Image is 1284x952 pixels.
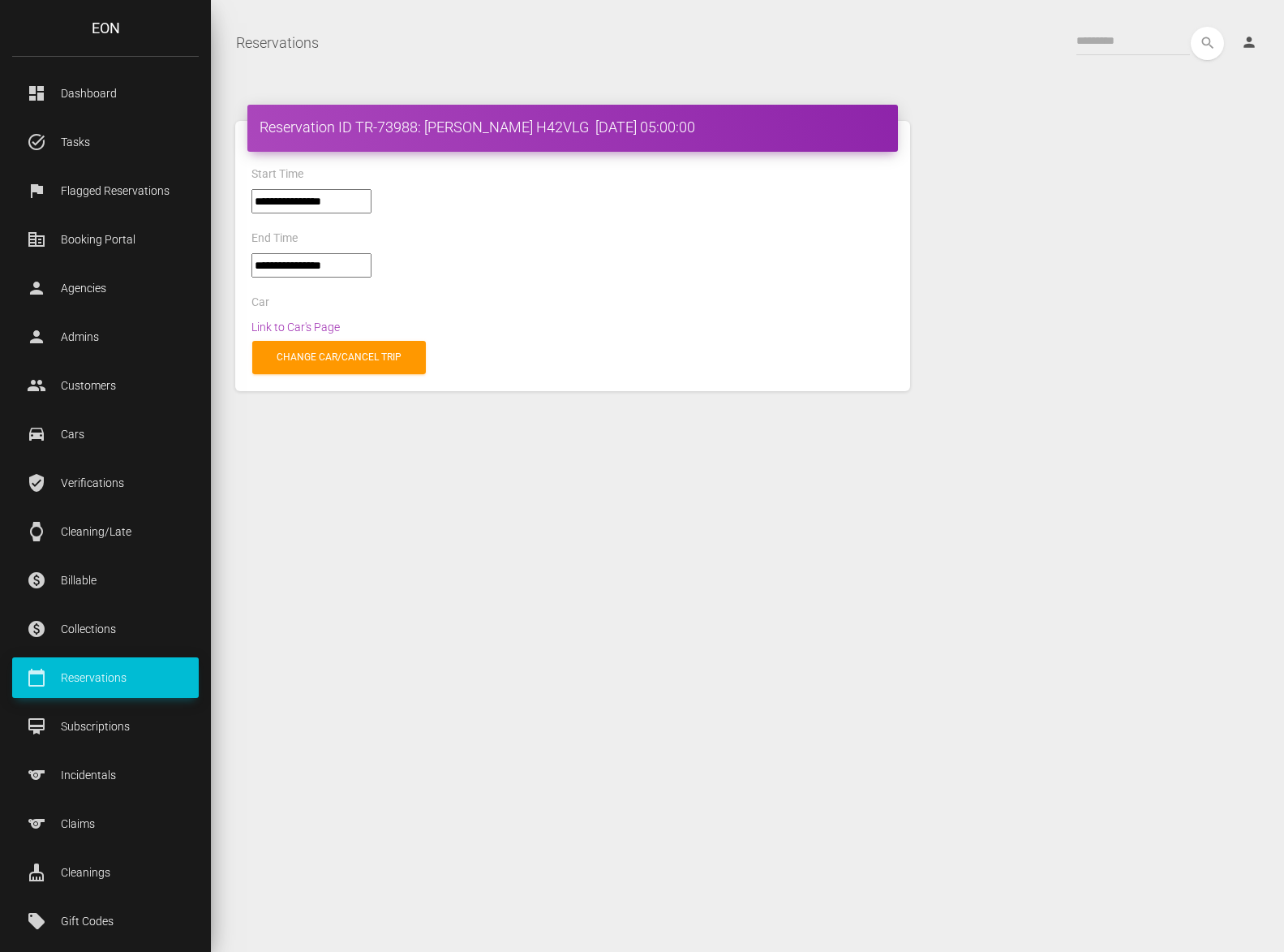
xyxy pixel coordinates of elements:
p: Incidentals [24,763,187,787]
a: verified_user Verifications [12,463,199,503]
p: Cleaning/Late [24,519,187,544]
p: Booking Portal [24,227,187,252]
a: Link to Car's Page [251,321,340,334]
i: person [1241,34,1257,50]
p: Flagged Reservations [24,179,187,203]
p: Customers [24,373,187,398]
label: Car [251,295,269,311]
a: task_alt Tasks [12,122,199,162]
a: sports Incidentals [12,755,199,795]
p: Agencies [24,276,187,300]
a: local_offer Gift Codes [12,901,199,941]
button: search [1191,27,1224,60]
a: person Agencies [12,268,199,308]
p: Dashboard [24,81,187,106]
a: cleaning_services Cleanings [12,852,199,893]
a: drive_eta Cars [12,414,199,454]
p: Tasks [24,130,187,154]
a: watch Cleaning/Late [12,511,199,552]
a: people Customers [12,365,199,406]
a: corporate_fare Booking Portal [12,219,199,260]
p: Gift Codes [24,909,187,933]
a: card_membership Subscriptions [12,706,199,747]
a: person Admins [12,317,199,357]
p: Reservations [24,666,187,690]
a: sports Claims [12,803,199,844]
p: Claims [24,812,187,836]
a: person [1229,27,1272,59]
a: flag Flagged Reservations [12,170,199,211]
p: Cleanings [24,860,187,885]
a: dashboard Dashboard [12,73,199,114]
a: paid Billable [12,560,199,601]
label: Start Time [251,166,303,183]
label: End Time [251,230,298,247]
p: Verifications [24,471,187,495]
p: Cars [24,422,187,446]
h4: Reservation ID TR-73988: [PERSON_NAME] H42VLG [DATE] 05:00:00 [260,117,886,137]
a: paid Collections [12,609,199,649]
a: Reservations [236,23,319,63]
a: Change car/cancel trip [252,341,426,374]
p: Admins [24,325,187,349]
p: Subscriptions [24,714,187,739]
p: Billable [24,568,187,592]
p: Collections [24,617,187,641]
a: calendar_today Reservations [12,657,199,698]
